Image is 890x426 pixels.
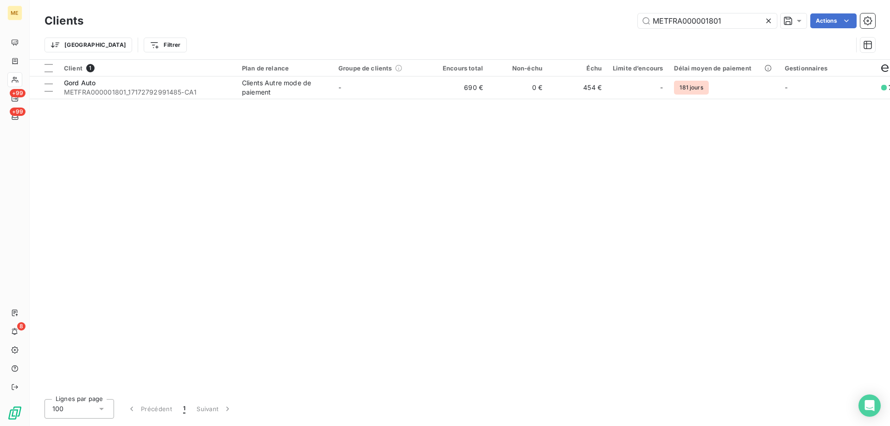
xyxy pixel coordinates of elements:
[44,38,132,52] button: [GEOGRAPHIC_DATA]
[548,76,607,99] td: 454 €
[7,6,22,20] div: ME
[44,13,83,29] h3: Clients
[64,64,83,72] span: Client
[553,64,602,72] div: Échu
[494,64,542,72] div: Non-échu
[144,38,186,52] button: Filtrer
[242,78,327,97] div: Clients Autre mode de paiement
[489,76,548,99] td: 0 €
[52,404,64,413] span: 100
[810,13,857,28] button: Actions
[785,83,788,91] span: -
[178,399,191,419] button: 1
[17,322,25,331] span: 8
[7,406,22,420] img: Logo LeanPay
[64,79,95,87] span: Gord Auto
[64,88,231,97] span: METFRA000001801_17172792991485-CA1
[338,64,392,72] span: Groupe de clients
[86,64,95,72] span: 1
[674,64,773,72] div: Délai moyen de paiement
[338,83,341,91] span: -
[858,394,881,417] div: Open Intercom Messenger
[613,64,663,72] div: Limite d’encours
[435,64,483,72] div: Encours total
[429,76,489,99] td: 690 €
[660,83,663,92] span: -
[785,64,870,72] div: Gestionnaires
[674,81,708,95] span: 181 jours
[242,64,327,72] div: Plan de relance
[121,399,178,419] button: Précédent
[183,404,185,413] span: 1
[10,89,25,97] span: +99
[191,399,238,419] button: Suivant
[638,13,777,28] input: Rechercher
[10,108,25,116] span: +99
